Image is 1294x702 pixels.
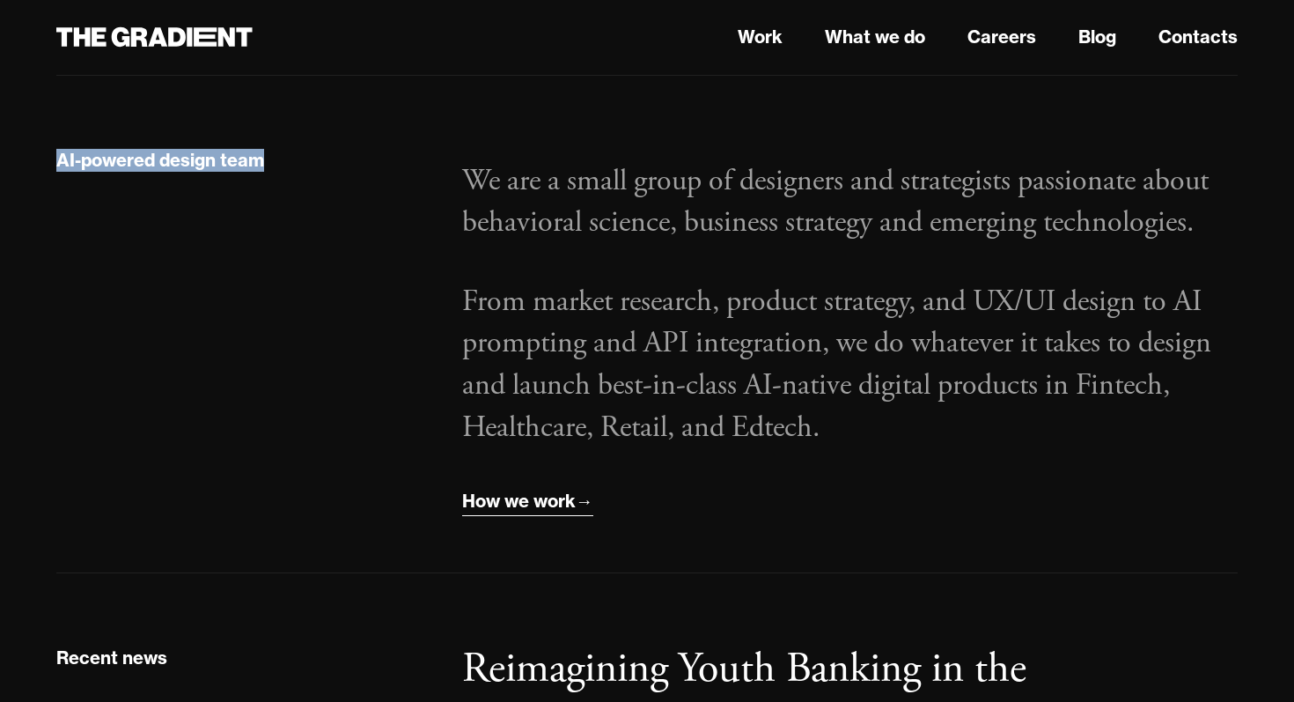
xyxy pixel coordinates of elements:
a: How we work→ [462,487,593,516]
div: How we work [462,490,576,513]
div: Recent news [56,647,167,669]
p: We are a small group of designers and strategists passionate about behavioral science, business s... [462,160,1238,244]
a: Contacts [1158,24,1238,50]
a: What we do [825,24,925,50]
div: AI-powered design team [56,149,264,172]
p: From market research, product strategy, and UX/UI design to AI prompting and API integration, we ... [462,281,1238,448]
a: Careers [967,24,1036,50]
a: Blog [1078,24,1116,50]
div: → [576,490,593,513]
a: Work [738,24,783,50]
